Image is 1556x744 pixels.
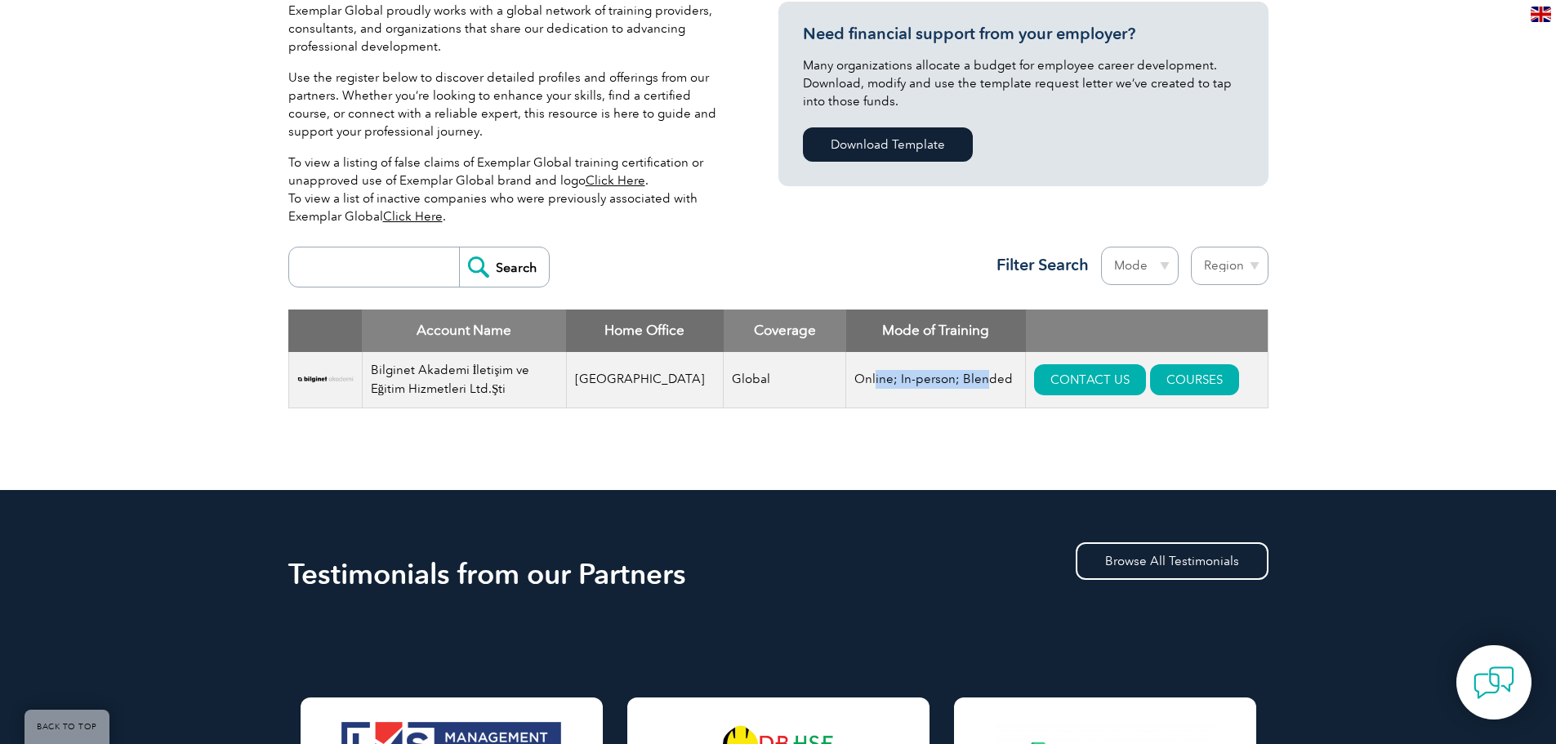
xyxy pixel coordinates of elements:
[459,247,549,287] input: Search
[803,127,973,162] a: Download Template
[846,352,1026,408] td: Online; In-person; Blended
[362,310,566,352] th: Account Name: activate to sort column descending
[288,561,1268,587] h2: Testimonials from our Partners
[1474,662,1514,703] img: contact-chat.png
[803,24,1244,44] h3: Need financial support from your employer?
[846,310,1026,352] th: Mode of Training: activate to sort column ascending
[803,56,1244,110] p: Many organizations allocate a budget for employee career development. Download, modify and use th...
[566,310,724,352] th: Home Office: activate to sort column ascending
[25,710,109,744] a: BACK TO TOP
[297,364,354,395] img: a1985bb7-a6fe-eb11-94ef-002248181dbe-logo.png
[1026,310,1268,352] th: : activate to sort column ascending
[383,209,443,224] a: Click Here
[362,352,566,408] td: Bilginet Akademi İletişim ve Eğitim Hizmetleri Ltd.Şti
[288,2,729,56] p: Exemplar Global proudly works with a global network of training providers, consultants, and organ...
[586,173,645,188] a: Click Here
[1076,542,1268,580] a: Browse All Testimonials
[1531,7,1551,22] img: en
[987,255,1089,275] h3: Filter Search
[288,69,729,140] p: Use the register below to discover detailed profiles and offerings from our partners. Whether you...
[724,310,846,352] th: Coverage: activate to sort column ascending
[1034,364,1146,395] a: CONTACT US
[724,352,846,408] td: Global
[1150,364,1239,395] a: COURSES
[288,154,729,225] p: To view a listing of false claims of Exemplar Global training certification or unapproved use of ...
[566,352,724,408] td: [GEOGRAPHIC_DATA]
